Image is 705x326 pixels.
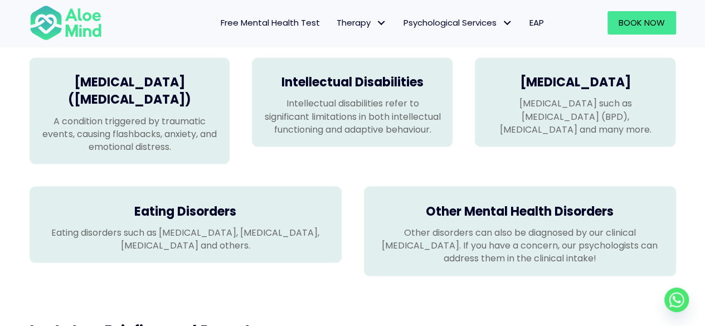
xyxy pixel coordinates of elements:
[328,11,395,35] a: TherapyTherapy: submenu
[116,11,552,35] nav: Menu
[395,11,521,35] a: Psychological ServicesPsychological Services: submenu
[375,226,665,265] p: Other disorders can also be diagnosed by our clinical [MEDICAL_DATA]. If you have a concern, our ...
[337,17,387,28] span: Therapy
[41,74,219,109] h4: [MEDICAL_DATA] ([MEDICAL_DATA])
[263,97,441,136] p: Intellectual disabilities refer to significant limitations in both intellectual functioning and a...
[41,203,330,220] h4: Eating Disorders
[221,17,320,28] span: Free Mental Health Test
[619,17,665,28] span: Book Now
[486,97,664,136] p: [MEDICAL_DATA] such as [MEDICAL_DATA] (BPD), [MEDICAL_DATA] and many more.
[375,203,665,220] h4: Other Mental Health Disorders
[529,17,544,28] span: EAP
[664,288,689,312] a: Whatsapp
[41,114,219,153] p: A condition triggered by traumatic events, causing flashbacks, anxiety, and emotional distress.
[212,11,328,35] a: Free Mental Health Test
[486,74,664,91] h4: [MEDICAL_DATA]
[607,11,676,35] a: Book Now
[30,4,102,41] img: Aloe mind Logo
[373,15,390,31] span: Therapy: submenu
[499,15,516,31] span: Psychological Services: submenu
[521,11,552,35] a: EAP
[403,17,513,28] span: Psychological Services
[263,74,441,91] h4: Intellectual Disabilities
[41,226,330,251] p: Eating disorders such as [MEDICAL_DATA], [MEDICAL_DATA], [MEDICAL_DATA] and others.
